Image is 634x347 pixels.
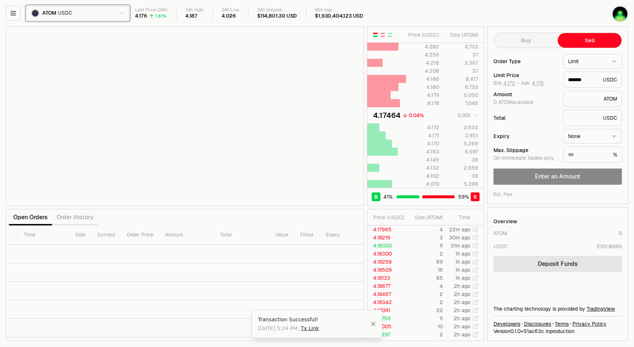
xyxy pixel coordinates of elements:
[315,7,363,13] div: Mkt cap
[185,7,204,13] div: 24h High
[563,147,622,163] div: %
[454,307,470,314] time: 2h ago
[445,140,478,147] div: 5,269
[493,59,557,64] div: Order Type
[222,13,236,19] div: 4.026
[372,32,378,38] button: Show Buy and Sell Orders
[407,91,439,99] div: 4.179
[503,80,516,86] button: 4.172
[320,225,369,245] th: Expiry
[407,51,439,58] div: 4.256
[374,193,378,200] span: B
[445,67,478,75] div: 37
[407,172,439,180] div: 4.102
[294,225,320,245] th: Filled
[407,132,439,139] div: 4.171
[367,242,407,250] td: 4.18300
[18,225,69,245] th: Time
[367,290,407,298] td: 4.18467
[380,32,386,38] button: Show Sell Orders Only
[563,110,622,126] div: USDC
[445,31,478,39] div: Size ( ATOM )
[445,59,478,66] div: 3,367
[387,32,393,38] button: Show Buy Orders Only
[493,115,557,120] div: Total
[367,274,407,282] td: 4.18133
[407,140,439,147] div: 4.170
[597,243,622,250] div: 2101.8095
[301,325,319,332] a: Tx Link
[407,306,443,314] td: 22
[451,242,470,249] time: 31m ago
[407,330,443,339] td: 2
[445,75,478,83] div: 8,417
[135,7,167,13] div: Last Price (24h)
[407,67,439,75] div: 4.208
[563,91,622,107] div: ATOM
[445,83,478,91] div: 6,733
[493,328,622,335] div: Version 0.1.0 + in production
[32,10,39,17] img: ATOM Logo
[524,320,551,328] a: Disclosures
[367,225,407,234] td: 4.17965
[407,322,443,330] td: 10
[572,320,606,328] a: Privacy Policy
[455,275,470,281] time: 1h ago
[555,320,569,328] a: Terms
[407,75,439,83] div: 4.186
[407,100,439,107] div: 4.178
[257,7,297,13] div: 24h Volume
[258,316,371,323] div: Transaction Successful!
[407,274,443,282] td: 65
[445,124,478,131] div: 2,633
[563,129,622,144] button: None
[407,314,443,322] td: 11
[257,13,297,19] div: $114,801.30 USD
[407,250,443,258] td: 2
[454,315,470,322] time: 2h ago
[407,31,439,39] div: Price ( USDC )
[445,91,478,99] div: 5,050
[407,266,443,274] td: 16
[493,92,557,97] div: Amount
[367,258,407,266] td: 4.18258
[493,218,517,225] div: Overview
[407,242,443,250] td: 11
[524,328,544,335] span: 51ac63cab18b9e1e2242c4fd16b072ad6180c1d7
[449,234,470,241] time: 30m ago
[473,193,477,200] span: S
[367,298,407,306] td: 4.18342
[367,234,407,242] td: 4.18216
[185,13,197,19] div: 4.187
[563,54,622,69] button: Limit
[367,282,407,290] td: 4.18677
[494,33,558,48] button: Buy
[445,51,478,58] div: 37
[445,100,478,107] div: 7,046
[493,148,557,153] div: Max. Slippage
[407,290,443,298] td: 2
[613,7,627,21] img: T ledger Iqlusion Circle
[222,7,239,13] div: 24h Low
[91,225,121,245] th: Symbol
[407,83,439,91] div: 4.180
[449,214,470,221] div: Time
[445,180,478,188] div: 5,398
[155,13,167,19] div: 1.61%
[449,226,470,233] time: 22m ago
[454,283,470,289] time: 2h ago
[454,331,470,338] time: 2h ago
[407,339,443,347] td: 2
[445,43,478,50] div: 6,733
[407,148,439,155] div: 4.163
[383,193,393,200] span: 41 %
[407,225,443,234] td: 4
[445,156,478,163] div: 38
[619,229,622,237] div: 0
[445,164,478,171] div: 2,659
[493,191,512,198] div: Est. Fee
[367,306,407,314] td: 4.18091
[407,124,439,131] div: 4.172
[407,156,439,163] div: 4.145
[407,59,439,66] div: 4.218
